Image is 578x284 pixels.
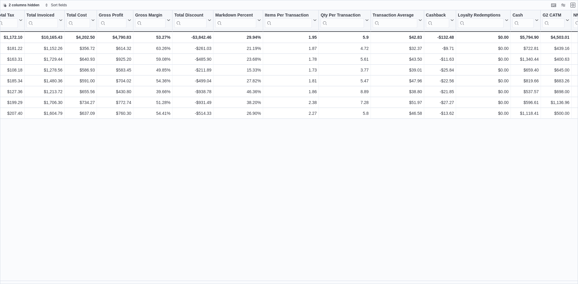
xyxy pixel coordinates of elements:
div: -$3,842.46 [174,34,211,41]
button: Exit fullscreen [569,2,576,9]
button: Display options [560,2,567,9]
button: Sort fields [42,2,69,9]
div: $42.83 [373,34,422,41]
div: $4,503.01 [542,34,569,41]
div: 5.9 [321,34,368,41]
div: 53.27% [135,34,170,41]
div: $4,790.83 [99,34,131,41]
button: 2 columns hidden [0,2,42,9]
span: Sort fields [51,3,67,8]
div: 29.94% [215,34,261,41]
button: Keyboard shortcuts [550,2,557,9]
div: $0.00 [458,34,509,41]
div: $4,202.50 [67,34,95,41]
div: $5,794.90 [512,34,539,41]
div: $10,165.43 [26,34,63,41]
div: -$132.48 [426,34,454,41]
div: 1.95 [265,34,317,41]
span: 2 columns hidden [9,3,39,8]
